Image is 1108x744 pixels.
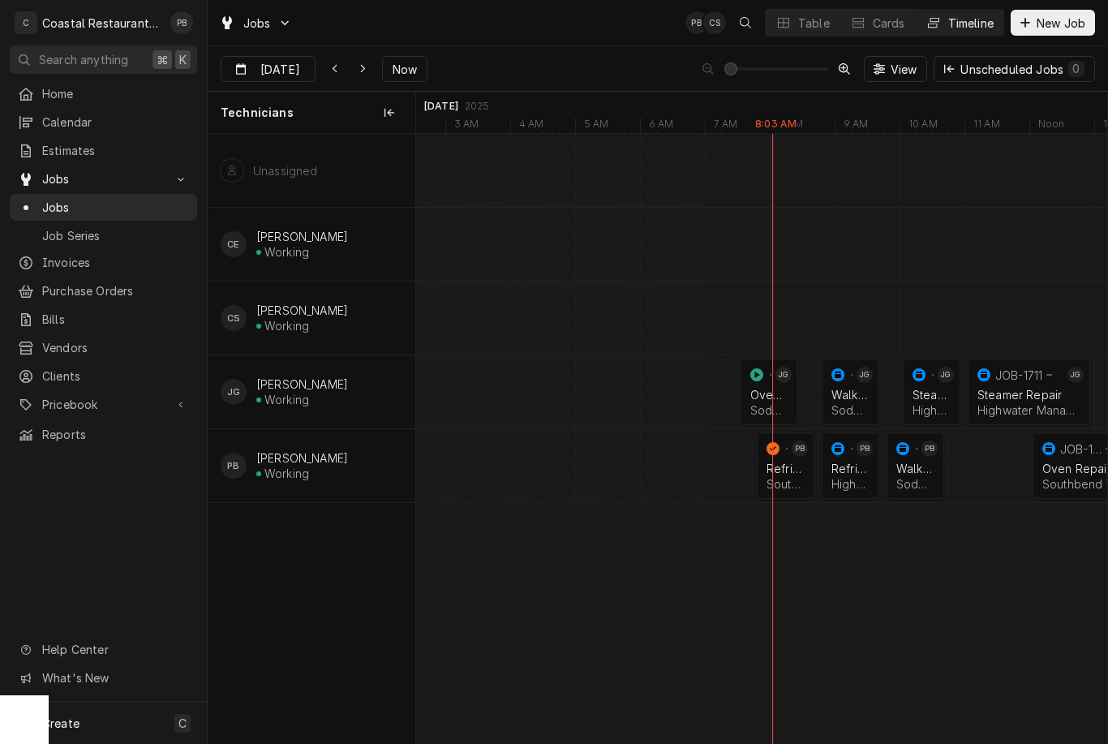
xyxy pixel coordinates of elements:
div: [DATE] [424,100,458,113]
span: Jobs [42,199,189,216]
a: Vendors [10,334,197,361]
span: Pricebook [42,396,165,413]
a: Jobs [10,194,197,221]
a: Go to Jobs [213,10,298,37]
span: View [887,61,921,78]
div: Table [798,15,830,32]
div: JG [857,367,873,383]
div: Sodel Concepts | Lewes, 19958 [750,403,788,417]
div: Refrigeration [767,462,805,475]
div: 11 AM [964,118,1008,135]
div: Working [264,467,309,480]
a: Purchase Orders [10,277,197,304]
a: Go to Jobs [10,166,197,192]
a: Invoices [10,249,197,276]
a: Clients [10,363,197,389]
div: Sodel Concepts | [GEOGRAPHIC_DATA], 19971 [896,477,934,491]
div: JG [1067,367,1084,383]
div: [PERSON_NAME] [256,377,348,391]
span: Create [42,716,79,730]
div: 3 AM [445,118,487,135]
div: JG [775,367,792,383]
button: Unscheduled Jobs0 [934,56,1095,82]
a: Job Series [10,222,197,249]
span: Jobs [42,170,165,187]
span: Calendar [42,114,189,131]
span: New Job [1033,15,1089,32]
div: James Gatton's Avatar [938,367,954,383]
button: Search anything⌘K [10,45,197,74]
div: 6 AM [640,118,682,135]
div: Southern [US_STATE] Brewing Company | [GEOGRAPHIC_DATA], 19971 [767,477,805,491]
div: Walk In Cooler [831,388,870,402]
div: left [208,134,415,744]
div: C [15,11,37,34]
div: Steamer Repair [977,388,1080,402]
div: Phill Blush's Avatar [857,441,873,457]
div: 9 AM [835,118,877,135]
div: CS [703,11,726,34]
a: Reports [10,421,197,448]
a: Estimates [10,137,197,164]
a: Go to What's New [10,664,197,691]
div: James Gatton's Avatar [857,367,873,383]
label: 8:03 AM [755,118,797,131]
button: View [864,56,928,82]
div: JG [938,367,954,383]
span: Job Series [42,227,189,244]
div: James Gatton's Avatar [775,367,792,383]
span: Reports [42,426,189,443]
div: PB [221,453,247,479]
div: Technicians column. SPACE for context menu [208,92,415,134]
span: Vendors [42,339,189,356]
div: Working [264,393,309,406]
div: Phill Blush's Avatar [921,441,938,457]
span: Estimates [42,142,189,159]
span: What's New [42,669,187,686]
div: Phill Blush's Avatar [792,441,808,457]
div: Working [264,319,309,333]
div: PB [792,441,808,457]
div: 0 [1071,60,1081,77]
div: Cards [873,15,905,32]
span: Search anything [39,51,128,68]
span: Home [42,85,189,102]
div: 7 AM [705,118,746,135]
button: New Job [1011,10,1095,36]
div: PB [921,441,938,457]
div: Walk In Cooler [896,462,934,475]
div: James Gatton's Avatar [1067,367,1084,383]
span: Bills [42,311,189,328]
div: Phill Blush's Avatar [221,453,247,479]
div: Steamer Repair [913,388,951,402]
div: Carlos Espin's Avatar [221,231,247,257]
div: Highwater Managment | [GEOGRAPHIC_DATA], 21842 [913,403,951,417]
div: Chris Sockriter's Avatar [703,11,726,34]
div: normal [416,134,1107,744]
div: 5 AM [575,118,617,135]
div: Highwater Managment | [GEOGRAPHIC_DATA], 19966 [831,477,870,491]
div: Timeline [948,15,994,32]
div: Refrigeration [831,462,870,475]
a: Go to Help Center [10,636,197,663]
span: Jobs [243,15,271,32]
span: Help Center [42,641,187,658]
a: Home [10,80,197,107]
span: K [179,51,187,68]
span: Now [389,61,420,78]
div: Sodel Concepts | [GEOGRAPHIC_DATA], 19975 [831,403,870,417]
div: Unscheduled Jobs [960,61,1084,78]
span: ⌘ [157,51,168,68]
button: [DATE] [221,56,316,82]
span: C [178,715,187,732]
div: Working [264,245,309,259]
div: Highwater Managment | [GEOGRAPHIC_DATA], 21842 [977,403,1080,417]
span: Technicians [221,105,294,121]
div: Oven Repair [750,388,788,402]
div: PB [170,11,193,34]
a: Go to Pricebook [10,391,197,418]
div: [PERSON_NAME] [256,451,348,465]
div: 2025 [465,100,490,113]
button: Now [382,56,427,82]
span: Invoices [42,254,189,271]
